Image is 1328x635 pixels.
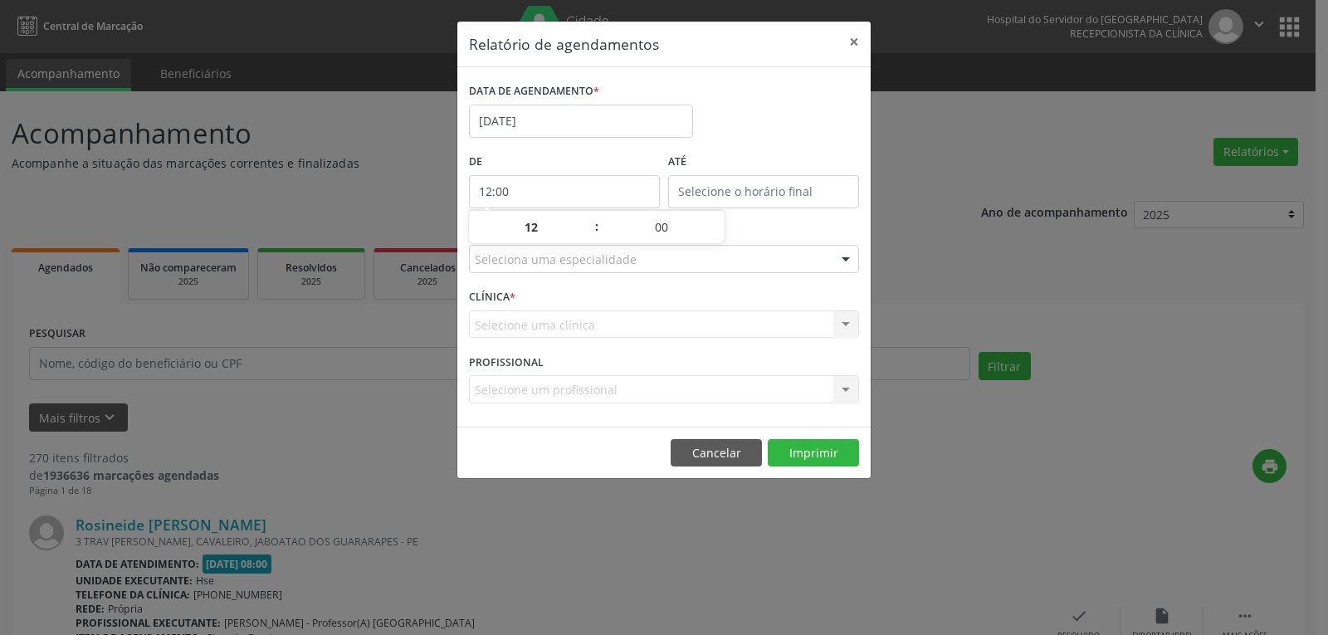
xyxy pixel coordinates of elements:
label: PROFISSIONAL [469,349,544,375]
label: De [469,149,660,175]
span: : [594,210,599,243]
h5: Relatório de agendamentos [469,33,659,55]
label: CLÍNICA [469,285,515,310]
input: Selecione o horário inicial [469,175,660,208]
label: DATA DE AGENDAMENTO [469,79,599,105]
input: Selecione o horário final [668,175,859,208]
span: Seleciona uma especialidade [475,251,637,268]
label: ATÉ [668,149,859,175]
input: Hour [469,211,594,244]
input: Minute [599,211,725,244]
button: Cancelar [671,439,762,467]
button: Close [837,22,871,62]
input: Selecione uma data ou intervalo [469,105,693,138]
button: Imprimir [768,439,859,467]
